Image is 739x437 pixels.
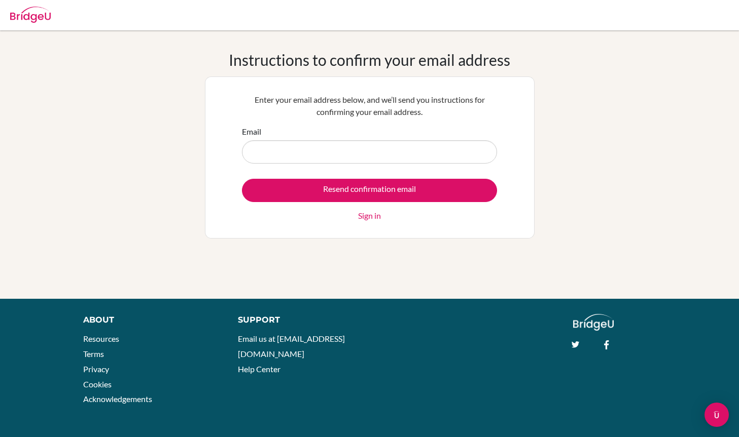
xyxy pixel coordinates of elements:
div: About [83,314,215,326]
img: logo_white@2x-f4f0deed5e89b7ecb1c2cc34c3e3d731f90f0f143d5ea2071677605dd97b5244.png [573,314,614,331]
div: Support [238,314,359,326]
a: Acknowledgements [83,394,152,404]
a: Terms [83,349,104,359]
a: Privacy [83,364,109,374]
a: Email us at [EMAIL_ADDRESS][DOMAIN_NAME] [238,334,345,359]
a: Cookies [83,379,112,389]
a: Sign in [358,210,381,222]
div: Open Intercom Messenger [705,403,729,427]
label: Email [242,126,261,138]
input: Resend confirmation email [242,179,497,202]
h1: Instructions to confirm your email address [229,51,510,69]
a: Help Center [238,364,280,374]
img: Bridge-U [10,7,51,23]
p: Enter your email address below, and we’ll send you instructions for confirming your email address. [242,94,497,118]
a: Resources [83,334,119,343]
